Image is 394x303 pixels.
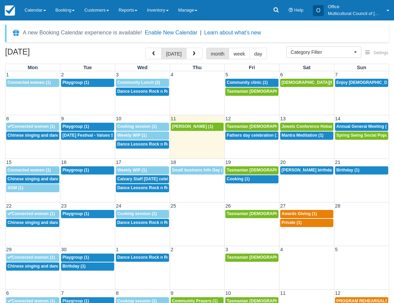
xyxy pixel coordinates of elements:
span: Tasmanian [DEMOGRAPHIC_DATA] Association -Weekly Praying (1) [227,211,361,216]
a: [DATE] Festival - Values Session 2025 (1) [61,132,114,140]
span: 18 [170,160,177,165]
span: 3 [115,72,119,77]
a: Weekly WIP (1) [116,166,169,175]
span: 5 [334,247,338,252]
a: Awards Giving (1) [280,210,333,218]
span: 9 [60,116,64,121]
span: [DATE] Festival - Values Session 2025 (1) [62,133,143,138]
a: Tasmanian [DEMOGRAPHIC_DATA] Association -Weekly Praying (1) [225,166,278,175]
a: Chinese singing and dancing (1) [6,219,59,227]
span: Playgroup (1) [62,168,89,172]
a: Community clinic (1) [225,79,278,87]
span: [DEMOGRAPHIC_DATA][PERSON_NAME]’s birthday (1) [282,80,392,85]
span: Chinese singing and dancing (1) [7,177,72,181]
span: Playgroup (1) [62,255,89,260]
span: 19 [225,160,231,165]
button: [DATE] [161,48,186,59]
span: Cooking session (1) [117,124,157,129]
span: SGM (1) [7,185,23,190]
span: 3 [225,247,229,252]
span: | [200,30,201,35]
span: 22 [5,203,12,209]
span: 15 [5,160,12,165]
span: 1 [115,247,119,252]
span: Calvary Staff [DATE] celebration (2) [117,177,187,181]
span: Mantra Meditation (1) [282,133,323,138]
span: Fathers day celebration (1) [227,133,280,138]
span: Private (1) [282,220,302,225]
span: Wed [137,65,148,70]
span: 12 [334,290,341,296]
a: Spring Swing Social Popup (1) [335,132,388,140]
span: 14 [334,116,341,121]
a: Connected women (1) [6,79,59,87]
span: Sat [303,65,310,70]
span: 4 [279,247,284,252]
span: Tasmanian [DEMOGRAPHIC_DATA] Association -Weekly Praying (1) [227,255,361,260]
a: Chinese singing and dancing (1) [6,262,59,271]
span: 13 [279,116,286,121]
p: Office [328,3,382,10]
a: Cooking session (1) [116,210,169,218]
a: [PERSON_NAME] birthday (2) [280,166,333,175]
span: [PERSON_NAME] (1) [172,124,213,129]
span: Dance Lessons Rock n Roll (1) [117,142,178,147]
span: 4 [170,72,174,77]
a: Connected women (1) [6,166,59,175]
a: Cooking session (1) [116,123,169,131]
span: 17 [115,160,122,165]
button: day [249,48,267,59]
span: 20 [279,160,286,165]
a: Connected women (1) [6,254,59,262]
span: Dance Lessons Rock n Roll (1) [117,220,178,225]
span: 28 [334,203,341,209]
span: Cooking (1) [227,177,249,181]
span: 24 [115,203,122,209]
span: [PERSON_NAME] birthday (2) [282,168,340,172]
a: Mantra Meditation (1) [280,132,333,140]
span: Community clinic (1) [227,80,268,85]
span: Playgroup (1) [62,211,89,216]
span: 11 [170,116,177,121]
span: Playgroup (1) [62,80,89,85]
span: 7 [334,72,338,77]
a: Playgroup (1) [61,210,114,218]
span: Help [294,7,303,13]
img: checkfront-main-nav-mini-logo.png [5,5,15,16]
a: Dance Lessons Rock n Roll (1) [116,140,169,149]
span: Tasmanian [DEMOGRAPHIC_DATA] Association -Weekly Praying (1) [227,168,361,172]
span: 21 [334,160,341,165]
span: Tue [84,65,92,70]
span: Sun [357,65,366,70]
button: Category Filter [286,46,361,58]
span: Dance Lessons Rock n Roll (1) [117,185,178,190]
p: Multicultural Council of [GEOGRAPHIC_DATA] [328,10,382,17]
a: [PERSON_NAME] (1) [171,123,224,131]
a: Playgroup (1) [61,166,114,175]
button: Settings [361,48,392,58]
span: 10 [115,116,122,121]
span: 27 [279,203,286,209]
a: Cooking (1) [225,175,278,183]
a: Chinese singing and dancing (1) [6,132,59,140]
a: Playgroup (1) [61,123,114,131]
span: Chinese singing and dancing (1) [7,220,72,225]
div: A new Booking Calendar experience is available! [23,29,142,37]
span: Birthday (1) [62,264,86,269]
button: Enable New Calendar [145,29,197,36]
span: Category Filter [291,49,352,56]
span: Mon [28,65,38,70]
a: Fathers day celebration (1) [225,132,278,140]
a: Dance Lessons Rock n Roll (1) [116,219,169,227]
div: O [313,5,324,16]
a: Playgroup (1) [61,79,114,87]
a: Tasmanian [DEMOGRAPHIC_DATA] Association -Weekly Praying (1) [225,254,278,262]
a: Connected women (1) [6,123,59,131]
span: Connected women (1) [7,255,55,260]
span: 8 [5,116,10,121]
span: 2 [170,247,174,252]
span: Cooking session (1) [117,211,157,216]
span: Community Lunch (2) [117,80,160,85]
span: 5 [225,72,229,77]
button: month [206,48,229,59]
